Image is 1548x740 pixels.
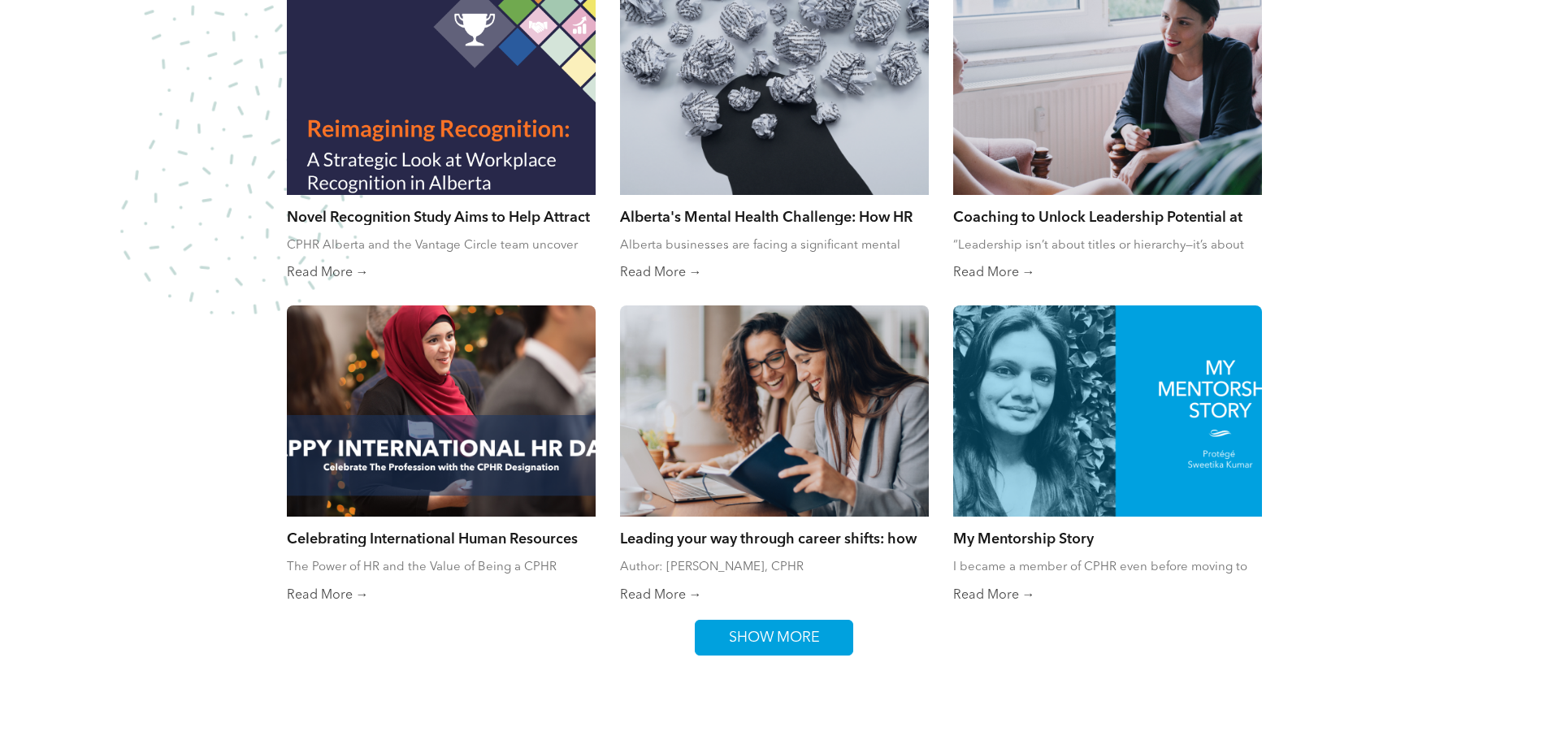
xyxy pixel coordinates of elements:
div: The Power of HR and the Value of Being a CPHR [287,559,596,575]
div: CPHR Alberta and the Vantage Circle team uncover impactful insights in a first-of-its-kind study ... [287,237,596,253]
a: Coaching to Unlock Leadership Potential at Every Level [953,207,1262,225]
a: Read More → [953,587,1262,604]
a: Read More → [620,587,929,604]
a: Read More → [287,587,596,604]
a: Read More → [620,265,929,281]
a: Leading your way through career shifts: how to stay successful changing an industry or even a pro... [620,529,929,547]
span: SHOW MORE [723,621,826,655]
a: Novel Recognition Study Aims to Help Attract and Retain Global Talent in [GEOGRAPHIC_DATA] [287,207,596,225]
a: Read More → [953,265,1262,281]
div: I became a member of CPHR even before moving to [GEOGRAPHIC_DATA] in [DATE]. It was my way of get... [953,559,1262,575]
div: “Leadership isn’t about titles or hierarchy—it’s about influence, growth, and the ability to brin... [953,237,1262,253]
div: Alberta businesses are facing a significant mental health challenge that requires immediate atten... [620,237,929,253]
a: My Mentorship Story [953,529,1262,547]
a: Celebrating International Human Resources Day [287,529,596,547]
a: Alberta's Mental Health Challenge: How HR Professionals Can Drive Change [620,207,929,225]
div: Author: [PERSON_NAME], CPHR [620,559,929,575]
a: Read More → [287,265,596,281]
